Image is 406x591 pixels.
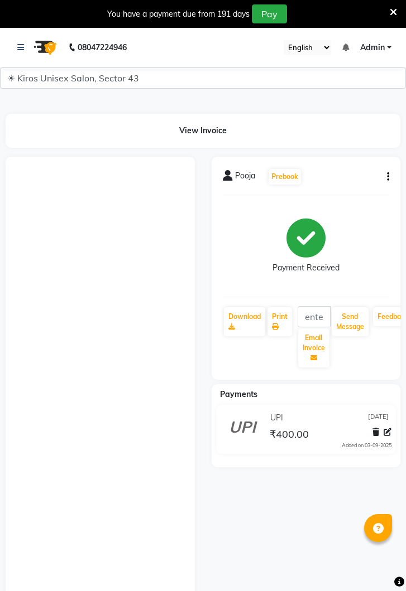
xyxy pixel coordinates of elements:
[368,412,389,424] span: [DATE]
[360,42,385,54] span: Admin
[298,306,331,327] input: enter email
[270,412,283,424] span: UPI
[107,8,250,20] div: You have a payment due from 191 days
[332,307,369,336] button: Send Message
[269,169,301,185] button: Prebook
[6,114,400,148] div: View Invoice
[342,442,391,449] div: Added on 03-09-2025
[268,307,292,336] a: Print
[270,428,309,443] span: ₹400.00
[273,262,340,274] div: Payment Received
[220,389,257,399] span: Payments
[298,328,329,367] button: Email Invoice
[78,32,127,63] b: 08047224946
[235,170,255,186] span: Pooja
[252,4,287,23] button: Pay
[224,307,265,336] a: Download
[28,32,60,63] img: logo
